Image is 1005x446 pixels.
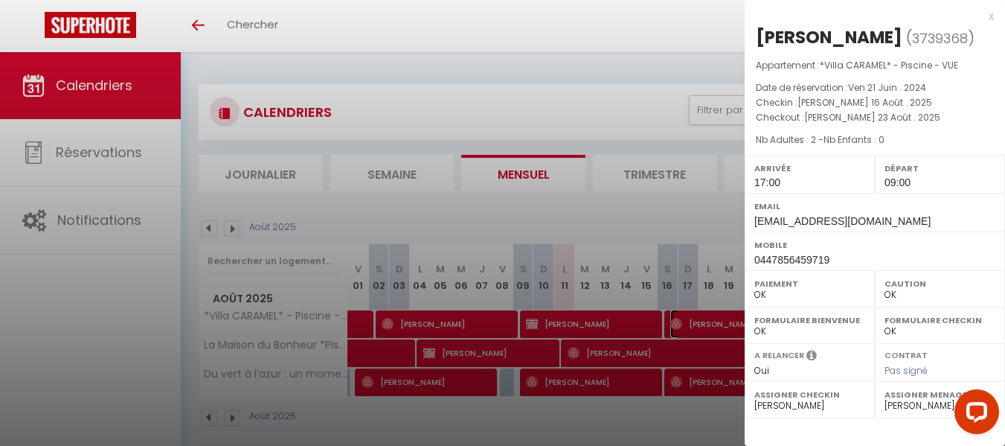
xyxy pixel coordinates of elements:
span: 09:00 [884,176,911,188]
p: Appartement : [756,58,994,73]
label: Départ [884,161,995,176]
span: 17:00 [754,176,780,188]
span: Pas signé [884,364,928,377]
iframe: LiveChat chat widget [943,383,1005,446]
label: Arrivée [754,161,865,176]
label: Caution [884,276,995,291]
label: Formulaire Checkin [884,313,995,328]
p: Checkin : [756,95,994,110]
label: Formulaire Bienvenue [754,313,865,328]
span: [PERSON_NAME] 23 Août . 2025 [804,111,940,124]
p: Date de réservation : [756,80,994,95]
label: Mobile [754,238,995,252]
span: Nb Enfants : 0 [823,133,884,146]
label: A relancer [754,349,804,362]
span: 3739368 [912,29,968,48]
span: Nb Adultes : 2 - [756,133,884,146]
span: ( ) [906,28,975,48]
label: Assigner Checkin [754,387,865,402]
span: [PERSON_NAME] 16 Août . 2025 [797,96,932,109]
span: [EMAIL_ADDRESS][DOMAIN_NAME] [754,215,931,227]
label: Paiement [754,276,865,291]
div: x [745,7,994,25]
label: Contrat [884,349,928,359]
span: *Villa CARAMEL* - Piscine - VUE [820,59,958,71]
p: Checkout : [756,110,994,125]
label: Assigner Menage [884,387,995,402]
div: [PERSON_NAME] [756,25,902,49]
span: 0447856459719 [754,254,829,266]
label: Email [754,199,995,214]
i: Sélectionner OUI si vous souhaiter envoyer les séquences de messages post-checkout [806,349,817,366]
span: Ven 21 Juin . 2024 [848,81,926,94]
